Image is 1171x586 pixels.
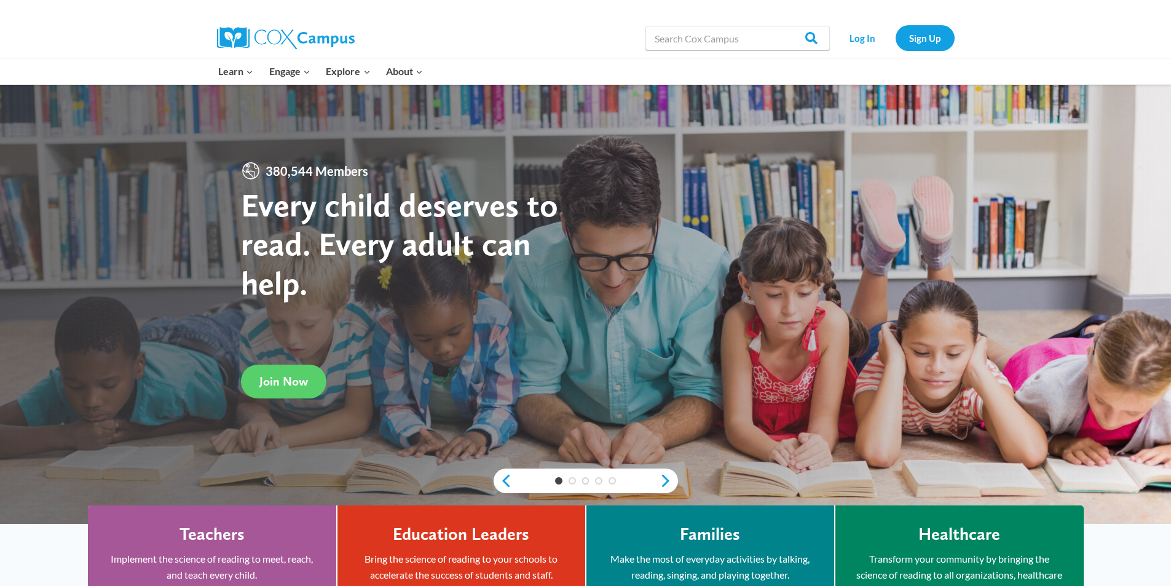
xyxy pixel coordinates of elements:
[555,477,562,485] a: 1
[269,63,310,79] span: Engage
[259,374,308,389] span: Join Now
[326,63,370,79] span: Explore
[918,524,1000,545] h4: Healthcare
[645,26,830,50] input: Search Cox Campus
[896,25,955,50] a: Sign Up
[494,473,512,488] a: previous
[609,477,616,485] a: 5
[393,524,529,545] h4: Education Leaders
[660,473,678,488] a: next
[680,524,740,545] h4: Families
[386,63,423,79] span: About
[356,551,567,582] p: Bring the science of reading to your schools to accelerate the success of students and staff.
[106,551,318,582] p: Implement the science of reading to meet, reach, and teach every child.
[595,477,602,485] a: 4
[241,185,558,303] strong: Every child deserves to read. Every adult can help.
[836,25,955,50] nav: Secondary Navigation
[582,477,589,485] a: 3
[217,27,355,49] img: Cox Campus
[179,524,245,545] h4: Teachers
[836,25,889,50] a: Log In
[261,161,373,181] span: 380,544 Members
[211,58,431,84] nav: Primary Navigation
[218,63,253,79] span: Learn
[241,365,326,398] a: Join Now
[494,469,678,493] div: content slider buttons
[569,477,576,485] a: 2
[605,551,816,582] p: Make the most of everyday activities by talking, reading, singing, and playing together.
